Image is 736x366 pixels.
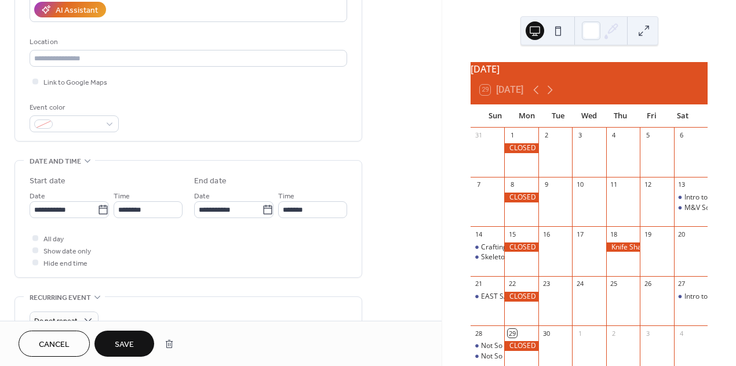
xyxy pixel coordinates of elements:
[43,77,107,89] span: Link to Google Maps
[30,190,45,202] span: Date
[677,329,686,338] div: 4
[504,341,538,351] div: CLOSED
[471,341,504,351] div: Not So Scary Treats: Cookie Decorating Class with Sugar Sweetery, SOLD OUT
[677,280,686,288] div: 27
[480,104,511,128] div: Sun
[643,329,652,338] div: 3
[43,258,88,270] span: Hide end time
[643,180,652,189] div: 12
[508,180,516,189] div: 8
[504,292,538,302] div: CLOSED
[471,252,504,262] div: Skeleton Coffin: Craftopolis Sunday Brunch Series, $55
[39,339,70,351] span: Cancel
[610,131,618,140] div: 4
[606,242,640,252] div: Knife Sharpening with Labrado Forge
[610,280,618,288] div: 25
[643,131,652,140] div: 5
[643,280,652,288] div: 26
[604,104,636,128] div: Thu
[474,131,483,140] div: 31
[677,180,686,189] div: 13
[574,104,605,128] div: Wed
[508,230,516,238] div: 15
[471,62,708,76] div: [DATE]
[643,230,652,238] div: 19
[504,143,538,153] div: CLOSED
[674,203,708,213] div: M&V Soy Candles & Concrete Studio: Fall Sip & Pour Candlemaking Class, $50
[56,5,98,17] div: AI Assistant
[471,242,504,252] div: Crafting Potion Bottles: Craftopolis Sunday Brunch Series, $45
[30,102,116,114] div: Event color
[610,230,618,238] div: 18
[677,131,686,140] div: 6
[511,104,542,128] div: Mon
[508,329,516,338] div: 29
[278,190,294,202] span: Time
[508,280,516,288] div: 22
[508,131,516,140] div: 1
[114,190,130,202] span: Time
[542,104,574,128] div: Tue
[542,280,551,288] div: 23
[610,329,618,338] div: 2
[504,242,538,252] div: CLOSED
[674,292,708,302] div: Intro to Fall Watercolor with the Calligraphy Girl, $85
[30,292,91,304] span: Recurring event
[474,180,483,189] div: 7
[542,329,551,338] div: 30
[474,280,483,288] div: 21
[471,351,504,361] div: Not So Scary Treats: Cookie Decorating Class with Sugar Sweetery, SESSION 2: 3PM-5PM
[481,341,733,351] div: Not So Scary Treats: Cookie Decorating Class with Sugar Sweetery, SOLD OUT
[30,175,65,187] div: Start date
[636,104,667,128] div: Fri
[43,245,91,258] span: Show date only
[471,292,504,302] div: EAST SAC: PopUp Market with Sac Vendor Connect! More Info Coming Soon!
[34,314,78,328] span: Do not repeat
[542,230,551,238] div: 16
[474,230,483,238] div: 14
[94,331,154,357] button: Save
[30,155,81,168] span: Date and time
[504,193,538,202] div: CLOSED
[30,36,345,48] div: Location
[481,292,726,302] div: EAST SAC: PopUp Market with Sac Vendor Connect! More Info Coming Soon!
[667,104,698,128] div: Sat
[575,131,584,140] div: 3
[481,252,655,262] div: Skeleton Coffin: Craftopolis [DATE] Brunch Series, $55
[542,180,551,189] div: 9
[575,280,584,288] div: 24
[481,242,679,252] div: Crafting Potion Bottles: Craftopolis [DATE] Brunch Series, $45
[677,230,686,238] div: 20
[43,233,64,245] span: All day
[542,131,551,140] div: 2
[34,2,106,17] button: AI Assistant
[575,180,584,189] div: 10
[674,193,708,202] div: Intro to Pointed Pen Calligraphy with the Calligraphy Girl, $85
[194,190,210,202] span: Date
[19,331,90,357] button: Cancel
[474,329,483,338] div: 28
[575,329,584,338] div: 1
[575,230,584,238] div: 17
[194,175,227,187] div: End date
[610,180,618,189] div: 11
[115,339,134,351] span: Save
